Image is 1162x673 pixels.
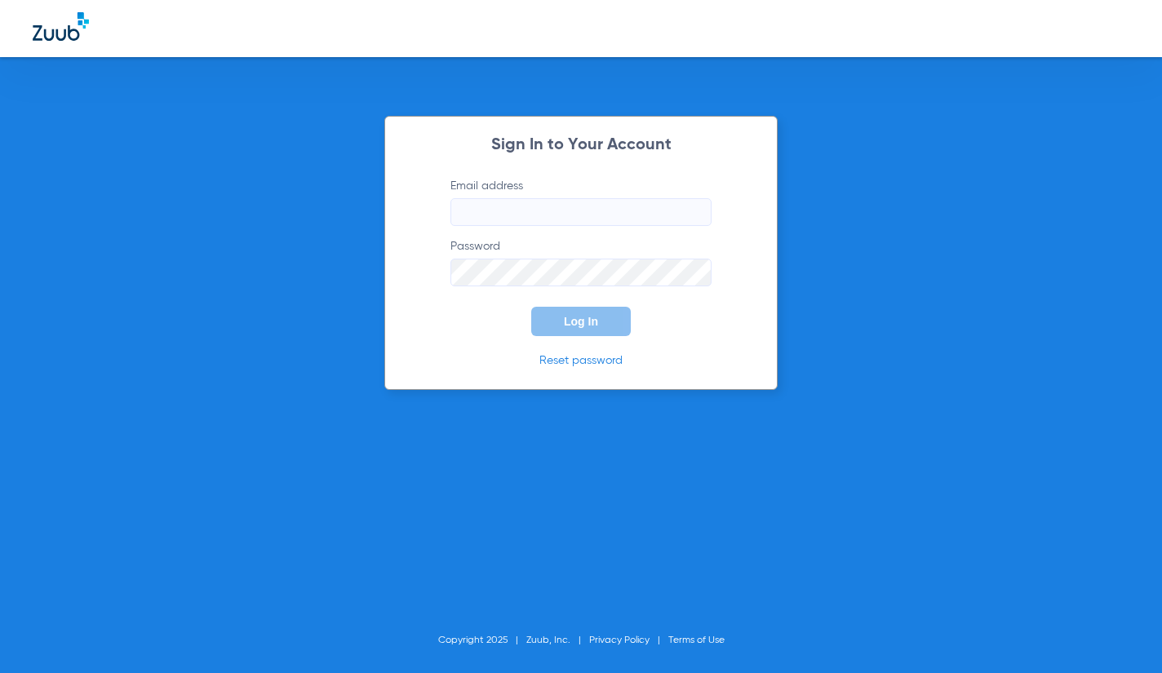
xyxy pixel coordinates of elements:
h2: Sign In to Your Account [426,137,736,153]
input: Email address [450,198,712,226]
li: Zuub, Inc. [526,632,589,649]
input: Password [450,259,712,286]
a: Terms of Use [668,635,725,645]
label: Password [450,238,712,286]
iframe: Chat Widget [1080,595,1162,673]
span: Log In [564,315,598,328]
button: Log In [531,307,631,336]
label: Email address [450,178,712,226]
a: Privacy Policy [589,635,650,645]
a: Reset password [539,355,623,366]
li: Copyright 2025 [438,632,526,649]
img: Zuub Logo [33,12,89,41]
